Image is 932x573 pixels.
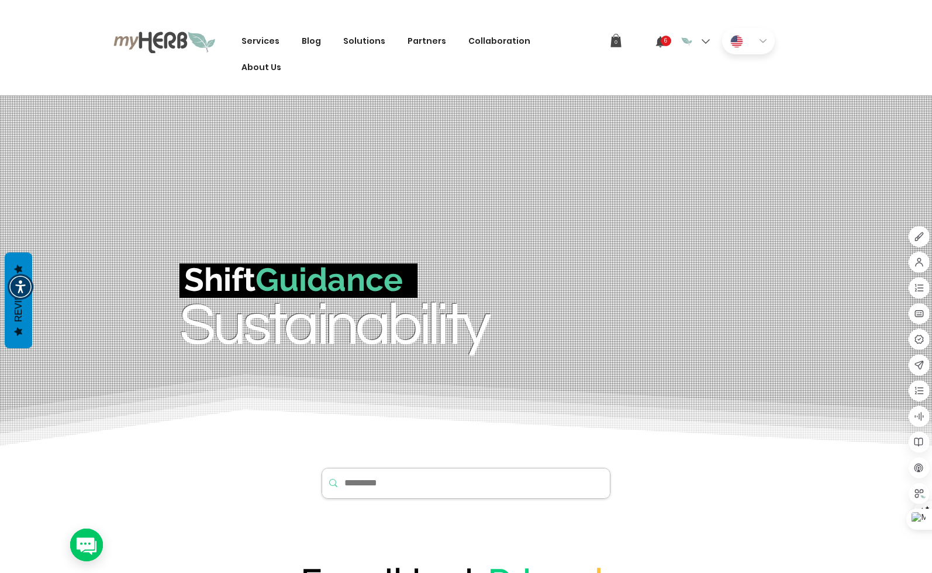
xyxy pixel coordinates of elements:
button: Reviews [5,252,32,348]
input: Search... [344,468,585,498]
span: Services [241,35,279,47]
span: Blog [302,35,321,47]
span: Partners [408,35,446,47]
a: Partners [402,30,452,52]
span: Guidance [256,261,403,298]
text: 0 [615,39,617,45]
div: Aaron Levin account [674,30,711,53]
iframe: Wix Chat [798,523,932,573]
img: English [730,35,743,48]
div: Solutions [337,30,391,52]
a: Collaboration [462,30,536,52]
img: myHerb Logo [113,30,216,53]
span: Shift [184,261,256,298]
a: About Us [236,57,287,78]
span: About Us [241,61,281,74]
span: Sustainability [180,296,488,356]
a: Services [236,30,285,52]
a: Blog [296,30,327,52]
div: Language Selector: English [722,28,775,54]
div: Accessibility Menu [8,274,33,300]
a: 6 Notifications [654,36,667,48]
span: Collaboration [468,35,530,47]
a: Cart with 0 items [610,34,622,47]
nav: Site [236,30,597,78]
span: Solutions [343,35,385,47]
